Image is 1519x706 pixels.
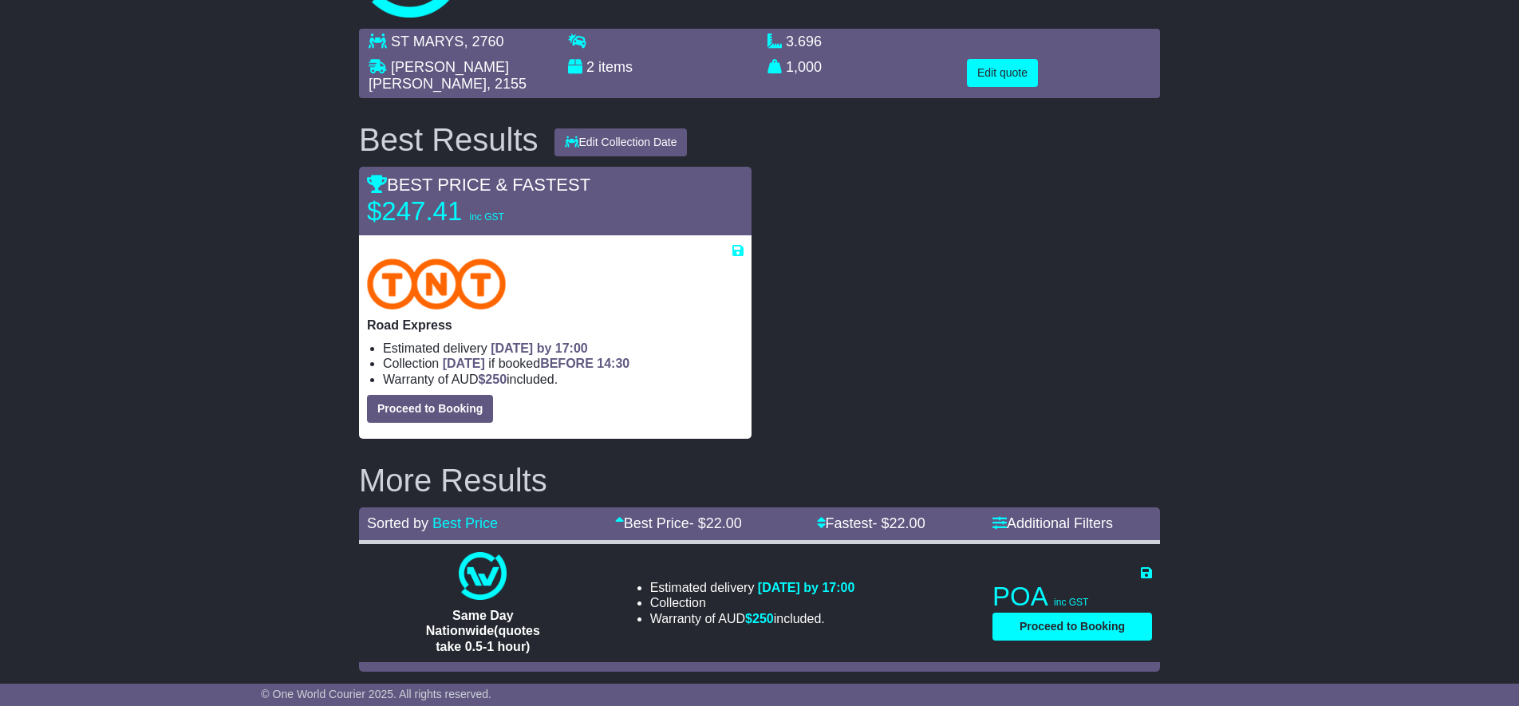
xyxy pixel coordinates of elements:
[426,609,540,653] span: Same Day Nationwide(quotes take 0.5-1 hour)
[383,372,744,387] li: Warranty of AUD included.
[469,211,503,223] span: inc GST
[745,612,774,625] span: $
[367,515,428,531] span: Sorted by
[786,34,822,49] span: 3.696
[487,76,527,92] span: , 2155
[967,59,1038,87] button: Edit quote
[615,515,742,531] a: Best Price- $22.00
[383,341,744,356] li: Estimated delivery
[351,122,546,157] div: Best Results
[598,59,633,75] span: items
[597,357,629,370] span: 14:30
[752,612,774,625] span: 250
[1054,597,1088,608] span: inc GST
[689,515,742,531] span: - $
[554,128,688,156] button: Edit Collection Date
[491,341,588,355] span: [DATE] by 17:00
[890,515,925,531] span: 22.00
[758,581,855,594] span: [DATE] by 17:00
[992,613,1152,641] button: Proceed to Booking
[873,515,925,531] span: - $
[367,175,590,195] span: BEST PRICE & FASTEST
[650,580,855,595] li: Estimated delivery
[367,395,493,423] button: Proceed to Booking
[540,357,594,370] span: BEFORE
[367,195,566,227] p: $247.41
[650,595,855,610] li: Collection
[586,59,594,75] span: 2
[650,611,855,626] li: Warranty of AUD included.
[432,515,498,531] a: Best Price
[817,515,925,531] a: Fastest- $22.00
[367,318,744,333] p: Road Express
[261,688,491,700] span: © One World Courier 2025. All rights reserved.
[786,59,822,75] span: 1,000
[383,356,744,371] li: Collection
[369,59,509,93] span: [PERSON_NAME] [PERSON_NAME]
[992,515,1113,531] a: Additional Filters
[443,357,629,370] span: if booked
[359,463,1160,498] h2: More Results
[459,552,507,600] img: One World Courier: Same Day Nationwide(quotes take 0.5-1 hour)
[992,581,1152,613] p: POA
[464,34,503,49] span: , 2760
[367,258,506,310] img: TNT Domestic: Road Express
[485,373,507,386] span: 250
[706,515,742,531] span: 22.00
[478,373,507,386] span: $
[391,34,464,49] span: ST MARYS
[443,357,485,370] span: [DATE]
